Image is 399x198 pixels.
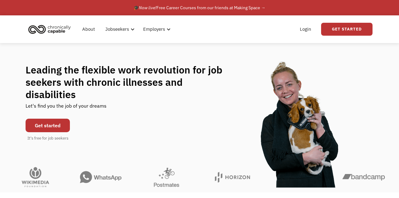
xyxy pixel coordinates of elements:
a: Login [296,19,315,39]
a: Get Started [321,23,373,36]
div: Employers [143,26,165,33]
h1: Leading the flexible work revolution for job seekers with chronic illnesses and disabilities [26,64,234,101]
div: 🎓 Free Career Courses from our friends at Making Space → [134,4,265,11]
div: Jobseekers [105,26,129,33]
a: Get started [26,119,70,132]
img: Chronically Capable logo [26,22,73,36]
div: Let's find you the job of your dreams [26,101,107,116]
div: Employers [139,19,172,39]
a: About [79,19,99,39]
div: Jobseekers [102,19,136,39]
em: Now live! [139,5,156,10]
a: home [26,22,75,36]
div: It's free for job seekers [27,135,68,141]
